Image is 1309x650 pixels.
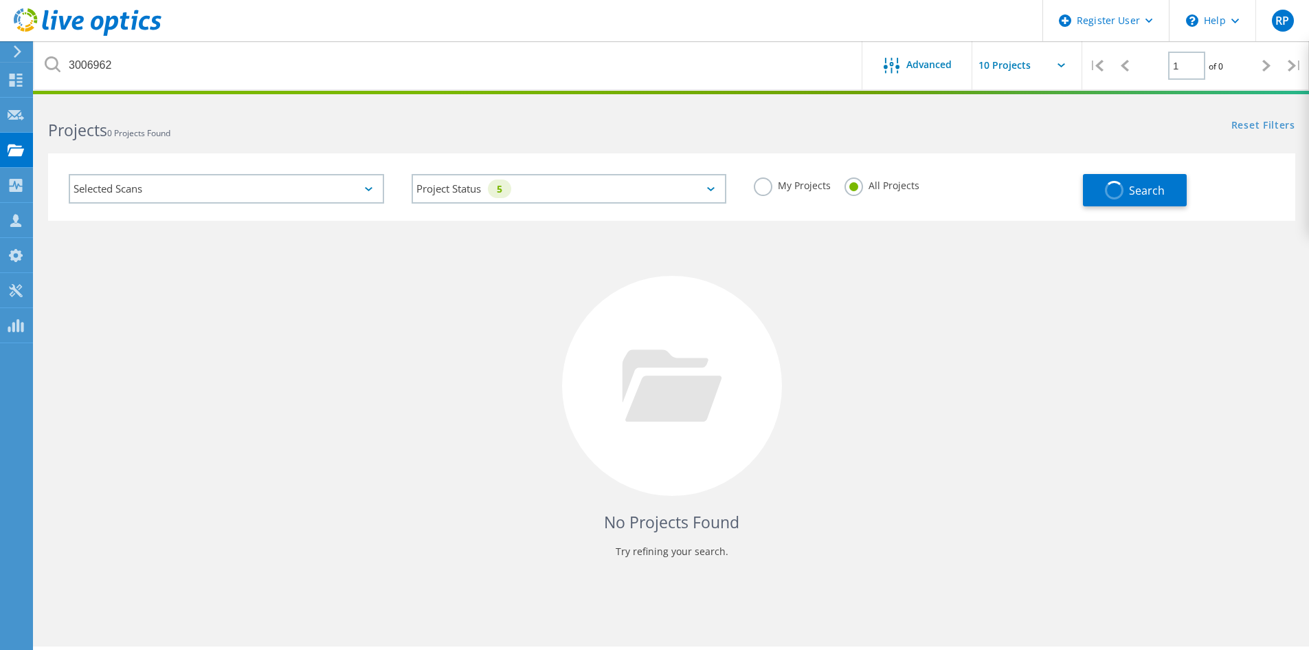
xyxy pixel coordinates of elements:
label: All Projects [844,177,919,191]
button: Search [1083,174,1187,206]
svg: \n [1186,14,1198,27]
p: Try refining your search. [62,541,1282,563]
a: Reset Filters [1231,120,1295,132]
label: My Projects [754,177,831,191]
span: Advanced [906,60,952,69]
div: Project Status [412,174,727,204]
h4: No Projects Found [62,511,1282,534]
div: Selected Scans [69,174,384,204]
b: Projects [48,119,107,141]
div: | [1281,41,1309,90]
div: | [1082,41,1110,90]
span: RP [1275,15,1289,26]
span: of 0 [1209,61,1223,72]
a: Live Optics Dashboard [14,29,161,39]
span: Search [1129,183,1165,198]
span: 0 Projects Found [107,127,170,139]
input: Search projects by name, owner, ID, company, etc [34,41,863,89]
div: 5 [488,180,511,198]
